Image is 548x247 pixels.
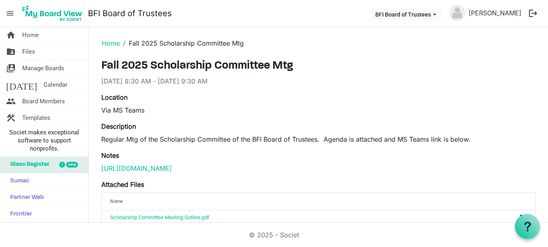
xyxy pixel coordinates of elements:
[449,5,465,21] img: no-profile-picture.svg
[465,5,525,21] a: [PERSON_NAME]
[6,157,49,173] span: Glass Register
[101,92,128,102] label: Location
[22,93,65,109] span: Board Members
[102,210,485,225] td: Scholarship Committee Meeting Outline.pdf is template cell column header Name
[6,190,44,206] span: Partner Web
[4,128,85,153] span: Societ makes exceptional software to support nonprofits.
[6,206,32,222] span: Frontier
[101,121,136,131] label: Description
[101,180,144,189] label: Attached Files
[6,60,16,76] span: switch_account
[6,110,16,126] span: construction
[6,173,29,189] span: Sumac
[44,77,67,93] span: Calendar
[101,59,535,73] h3: Fall 2025 Scholarship Committee Mtg
[101,105,535,115] div: Via MS Teams
[101,76,535,86] div: [DATE] 8:30 AM - [DATE] 9:30 AM
[22,110,50,126] span: Templates
[525,5,542,22] button: logout
[20,3,85,23] img: My Board View Logo
[515,212,527,223] button: Download
[120,38,244,48] li: Fall 2025 Scholarship Committee Mtg
[22,44,35,60] span: Files
[88,5,172,21] a: BFI Board of Trustees
[110,199,123,204] span: Name
[66,162,78,167] div: new
[101,134,535,144] p: Regular Mtg of the Scholarship Committee of the BFI Board of Trustees. Agenda is attached and MS ...
[485,210,535,225] td: is Command column column header
[101,164,172,172] a: [URL][DOMAIN_NAME]
[6,27,16,43] span: home
[22,27,39,43] span: Home
[102,39,120,47] a: Home
[249,231,299,239] a: © 2025 - Societ
[20,3,88,23] a: My Board View Logo
[110,214,209,220] a: Scholarship Committee Meeting Outline.pdf
[6,93,16,109] span: people
[370,8,441,20] button: BFI Board of Trustees dropdownbutton
[22,60,64,76] span: Manage Boards
[6,44,16,60] span: folder_shared
[6,77,37,93] span: [DATE]
[101,151,119,160] label: Notes
[2,6,18,21] span: menu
